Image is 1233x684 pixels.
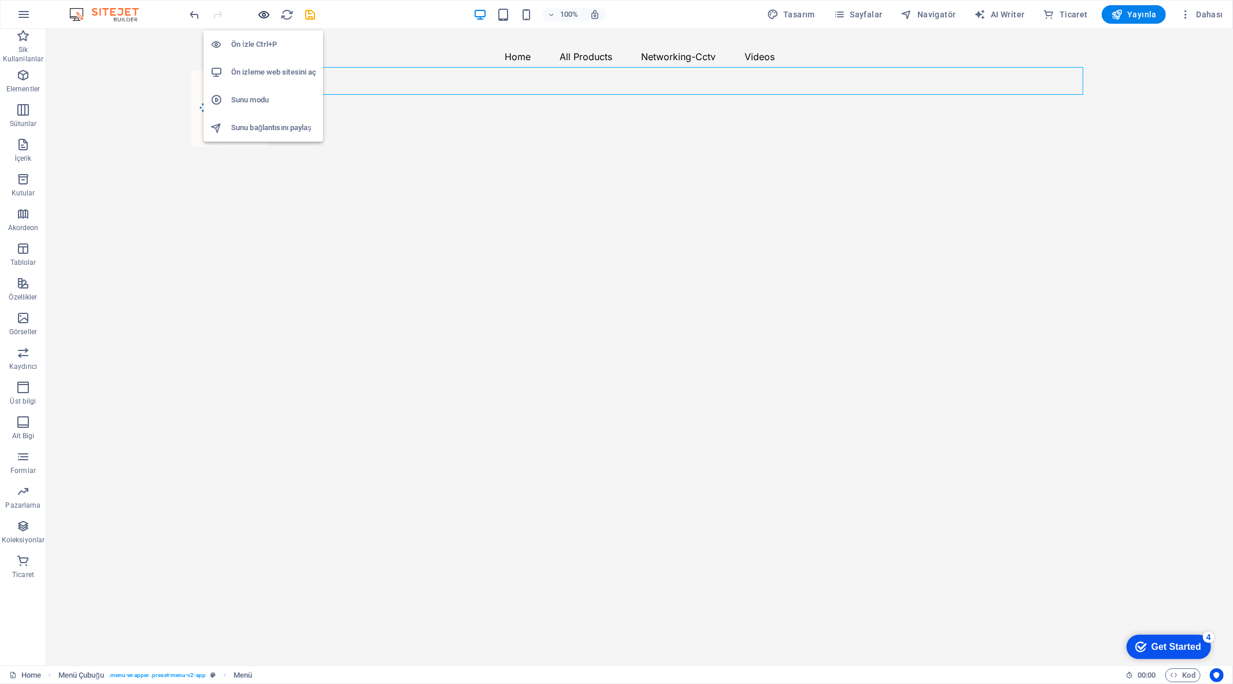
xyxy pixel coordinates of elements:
span: Yayınla [1111,9,1157,20]
h6: Oturum süresi [1125,668,1156,682]
button: Kod [1165,668,1201,682]
p: Alt Bigi [12,431,35,441]
button: Navigatör [897,5,961,24]
span: 00 00 [1138,668,1156,682]
span: : [1146,671,1147,679]
p: Özellikler [9,293,37,302]
p: Üst bilgi [10,397,36,406]
i: Bu element, özelleştirilebilir bir ön ayar [210,672,216,678]
div: Get Started 4 items remaining, 20% complete [9,6,94,30]
button: Dahası [1175,5,1228,24]
span: Kod [1171,668,1195,682]
p: Koleksiyonlar [2,535,45,545]
h6: Ön izleme web sitesini aç [231,65,316,79]
button: reload [280,8,294,21]
h6: Sunu modu [231,93,316,107]
img: Editor Logo [66,8,153,21]
button: Usercentrics [1210,668,1224,682]
a: Seçimi iptal etmek için tıkla. Sayfaları açmak için çift tıkla [9,668,41,682]
i: Yeniden boyutlandırmada yakınlaştırma düzeyini seçilen cihaza uyacak şekilde otomatik olarak ayarla. [590,9,600,20]
h6: Ön İzle Ctrl+P [231,38,316,51]
button: undo [188,8,202,21]
i: Geri al: Menü öğelerini değiştir (Ctrl+Z) [188,8,202,21]
p: Kaydırıcı [9,362,37,371]
div: Tasarım (Ctrl+Alt+Y) [762,5,820,24]
span: AI Writer [975,9,1025,20]
p: Akordeon [8,223,39,232]
h6: 100% [560,8,578,21]
p: Ticaret [12,570,34,579]
div: Get Started [34,13,84,23]
p: Kutular [12,188,35,198]
i: Kaydet (Ctrl+S) [304,8,317,21]
button: save [303,8,317,21]
span: Navigatör [901,9,956,20]
button: Tasarım [762,5,820,24]
span: Dahası [1180,9,1223,20]
span: Seçmek için tıkla. Düzenlemek için çift tıkla [234,668,252,682]
button: Ticaret [1039,5,1093,24]
p: Elementler [6,84,40,94]
button: Sayfalar [829,5,887,24]
p: Formlar [10,466,36,475]
span: Ticaret [1043,9,1088,20]
button: AI Writer [970,5,1030,24]
nav: breadcrumb [58,668,253,682]
p: Görseller [9,327,37,337]
button: Yayınla [1102,5,1166,24]
button: 100% [542,8,583,21]
p: Sütunlar [10,119,37,128]
span: Sayfalar [834,9,883,20]
h6: Sunu bağlantısını paylaş [231,121,316,135]
p: Tablolar [10,258,36,267]
p: İçerik [14,154,31,163]
i: Sayfayı yeniden yükleyin [281,8,294,21]
span: Tasarım [767,9,815,20]
span: Seçmek için tıkla. Düzenlemek için çift tıkla [58,668,104,682]
p: Pazarlama [5,501,40,510]
div: 4 [86,2,97,14]
span: . menu-wrapper .preset-menu-v2-app [109,668,206,682]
